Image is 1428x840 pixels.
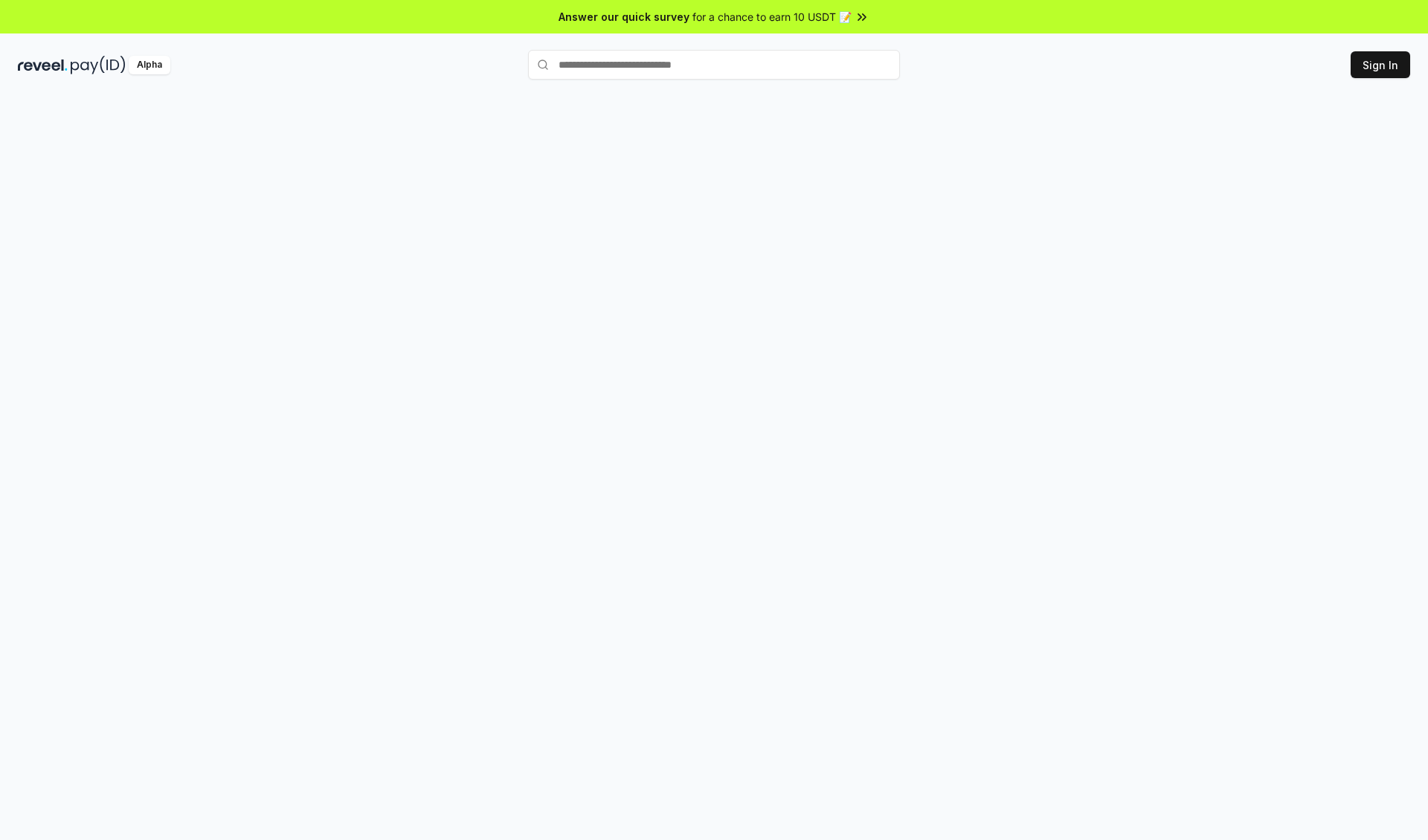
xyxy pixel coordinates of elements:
span: Answer our quick survey [559,9,689,25]
button: Sign In [1351,51,1410,78]
div: Alpha [129,56,170,74]
img: reveel_dark [18,56,68,74]
img: pay_id [71,56,126,74]
span: for a chance to earn 10 USDT 📝 [692,9,852,25]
